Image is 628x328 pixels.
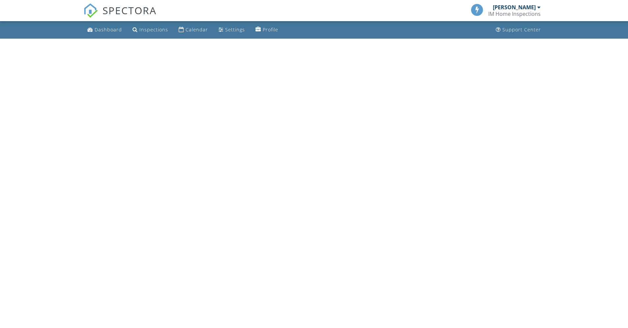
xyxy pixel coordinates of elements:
div: Dashboard [95,26,122,33]
a: Dashboard [85,24,125,36]
span: SPECTORA [103,3,157,17]
div: Inspections [139,26,168,33]
div: Settings [225,26,245,33]
a: Calendar [176,24,211,36]
a: Settings [216,24,248,36]
div: Profile [263,26,278,33]
div: IM Home Inspections [488,11,541,17]
div: [PERSON_NAME] [493,4,536,11]
img: The Best Home Inspection Software - Spectora [83,3,98,18]
a: Inspections [130,24,171,36]
a: Support Center [493,24,544,36]
div: Support Center [502,26,541,33]
div: Calendar [186,26,208,33]
a: SPECTORA [83,9,157,23]
a: Profile [253,24,281,36]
